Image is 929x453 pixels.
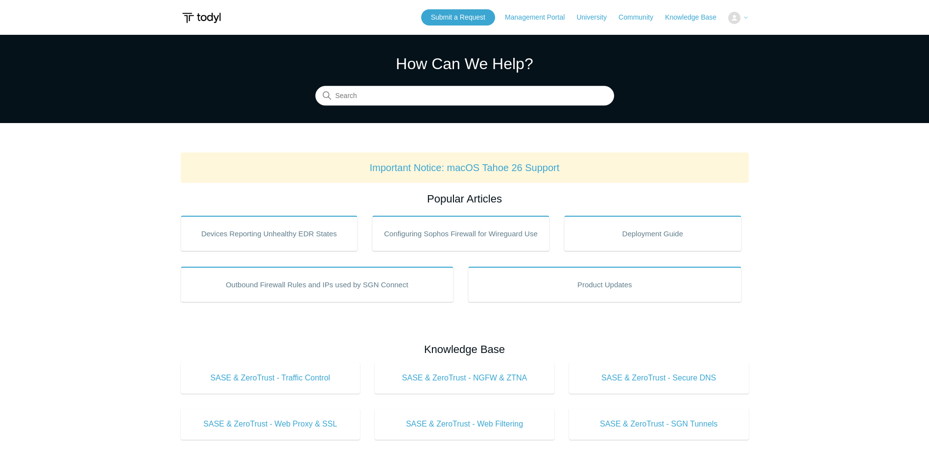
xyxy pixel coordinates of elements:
a: Deployment Guide [564,216,741,251]
h1: How Can We Help? [315,52,614,75]
input: Search [315,86,614,106]
h2: Knowledge Base [181,341,749,357]
span: SASE & ZeroTrust - SGN Tunnels [584,418,734,430]
a: SASE & ZeroTrust - Traffic Control [181,362,360,394]
span: SASE & ZeroTrust - Web Filtering [389,418,540,430]
a: Community [619,12,663,23]
h2: Popular Articles [181,191,749,207]
a: SASE & ZeroTrust - Web Proxy & SSL [181,408,360,440]
a: Important Notice: macOS Tahoe 26 Support [370,162,560,173]
a: Management Portal [505,12,574,23]
img: Todyl Support Center Help Center home page [181,9,222,27]
a: Knowledge Base [665,12,726,23]
a: SASE & ZeroTrust - NGFW & ZTNA [375,362,554,394]
a: SASE & ZeroTrust - SGN Tunnels [569,408,749,440]
a: Product Updates [468,267,741,302]
a: Configuring Sophos Firewall for Wireguard Use [372,216,549,251]
span: SASE & ZeroTrust - NGFW & ZTNA [389,372,540,384]
a: Submit a Request [421,9,495,25]
a: SASE & ZeroTrust - Web Filtering [375,408,554,440]
span: SASE & ZeroTrust - Secure DNS [584,372,734,384]
a: Devices Reporting Unhealthy EDR States [181,216,358,251]
a: Outbound Firewall Rules and IPs used by SGN Connect [181,267,454,302]
span: SASE & ZeroTrust - Traffic Control [195,372,346,384]
span: SASE & ZeroTrust - Web Proxy & SSL [195,418,346,430]
a: University [576,12,616,23]
a: SASE & ZeroTrust - Secure DNS [569,362,749,394]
